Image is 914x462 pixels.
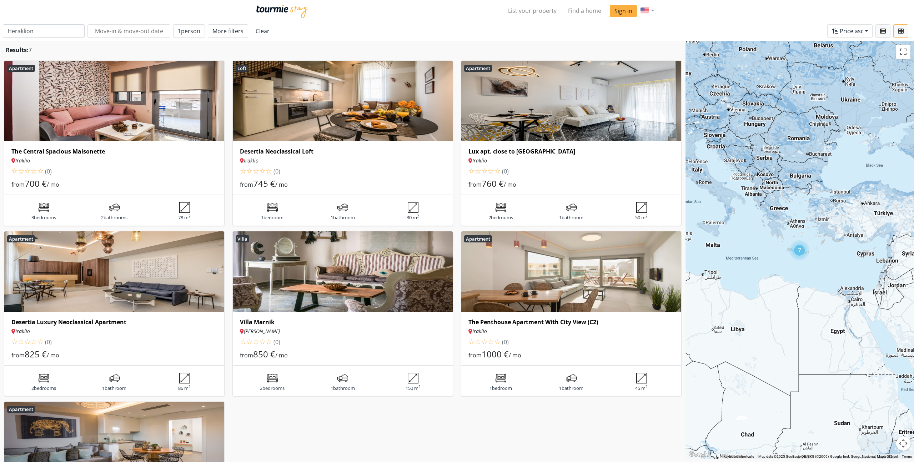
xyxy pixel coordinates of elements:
span: bathroom [333,385,355,391]
span: 5 [37,337,44,346]
img: area size [636,373,647,383]
img: 55f89520-3718-11ec-8e16-1b532fbef58b.jpg [233,231,453,312]
em: Iraklio [15,157,30,164]
h6: Lux apt. close to port & city center [468,148,674,155]
img: area size [408,373,418,383]
span: 2 [18,166,24,176]
em: Iraklio [472,328,487,335]
span: 4 [259,166,266,176]
sup: 2 [189,214,191,219]
span: bathroom [333,214,355,221]
p: 86 m [152,385,217,392]
button: More filters [208,24,248,38]
img: Google [687,450,711,459]
p: 3 [11,214,76,221]
img: 69bc68a0-236f-11ec-96d5-5df2a700a9c6.jpg [4,231,224,312]
span: 745 € [253,177,275,189]
span: (0) [501,338,509,346]
strong: Results: [6,46,29,54]
span: 5 [37,166,44,176]
a: List your property [502,4,562,18]
p: 1 [539,385,604,392]
sup: 2 [417,214,419,219]
img: b2b96d90-324d-11ec-9848-e171464faf18.jpg [4,61,224,141]
button: Toggle fullscreen view [896,45,910,59]
span: 2 [246,166,253,176]
a: Open this area in Google Maps (opens a new window) [687,450,711,459]
em: Iraklio [472,157,487,164]
em: Iraklio [244,157,258,164]
sup: 2 [418,385,421,389]
span: 1 [240,337,246,346]
span: 3 [481,166,488,176]
h6: The Penthouse Apartment With City View (C2) [468,319,674,326]
img: 894f8b30-4b6f-11f0-a812-47f36adb2fbb.jpg [461,231,681,312]
p: 1 [82,385,147,392]
span: (0) [272,338,280,346]
span: (0) [272,167,280,175]
a: Desertia Neoclassical Loft [240,148,446,155]
span: rating [240,166,272,176]
span: from [240,181,253,189]
span: 1 [468,166,475,176]
span: from [11,181,25,189]
span: 4 [488,166,494,176]
img: bathrooms [337,373,348,383]
h6: Villa Marnik [240,319,446,326]
span: bedrooms [34,385,56,391]
span: / mo [47,181,59,189]
p: 30 m [381,214,446,221]
button: Keyboard shortcuts [723,454,754,459]
span: Map data ©2025 GeoBasis-DE/BKG (©2009), Google, Inst. Geogr. Nacional, Mapa GISrael [758,455,898,458]
span: 4 [31,337,37,346]
span: rating [468,337,501,346]
a: Sign in [610,5,637,17]
span: 3 [24,337,31,346]
span: 1 [11,337,18,346]
span: bedrooms [491,214,513,221]
p: 78 m [152,214,217,221]
img: 5e0636c0-aeb2-11ec-a171-e508bc277d25.jpg [461,61,681,141]
button: 1person [173,24,205,38]
span: bedrooms [262,385,285,391]
span: / mo [47,351,59,359]
p: 50 m [609,214,674,221]
span: 2 [18,337,24,346]
input: Move-in & move-out date [87,24,170,38]
h6: Apartment [7,65,35,72]
span: from [240,351,253,359]
p: 1 [310,385,375,392]
span: 1 [240,166,246,176]
span: 4 [31,166,37,176]
img: bedrooms [267,202,278,213]
span: 760 € [482,177,504,189]
p: 1 [240,214,305,221]
p: 1 [539,214,604,221]
p: 2 [82,214,147,221]
h6: Apartment [7,406,35,413]
em: [PERSON_NAME] [244,328,280,335]
span: 2 [246,337,253,346]
span: from [11,351,25,359]
img: Tourmie Stay logo blue [256,5,308,18]
p: 2 [240,385,305,392]
span: / mo [275,181,288,189]
img: bedrooms [267,373,278,383]
span: bathroom [105,385,126,391]
a: Terms (opens in new tab) [902,455,912,458]
span: rating [11,337,44,346]
span: (0) [44,167,52,175]
span: 3 [24,166,31,176]
img: area size [408,202,418,213]
span: Price asc [840,27,864,35]
span: 1 [178,27,200,35]
span: 2 [475,337,481,346]
p: 45 m [609,385,674,392]
img: bedrooms [496,202,506,213]
sup: 2 [189,385,191,389]
span: (0) [501,167,509,175]
h6: Apartment [464,235,492,242]
h6: The Central Spacious Maisonette [11,148,217,155]
h6: Apartment [7,235,35,242]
